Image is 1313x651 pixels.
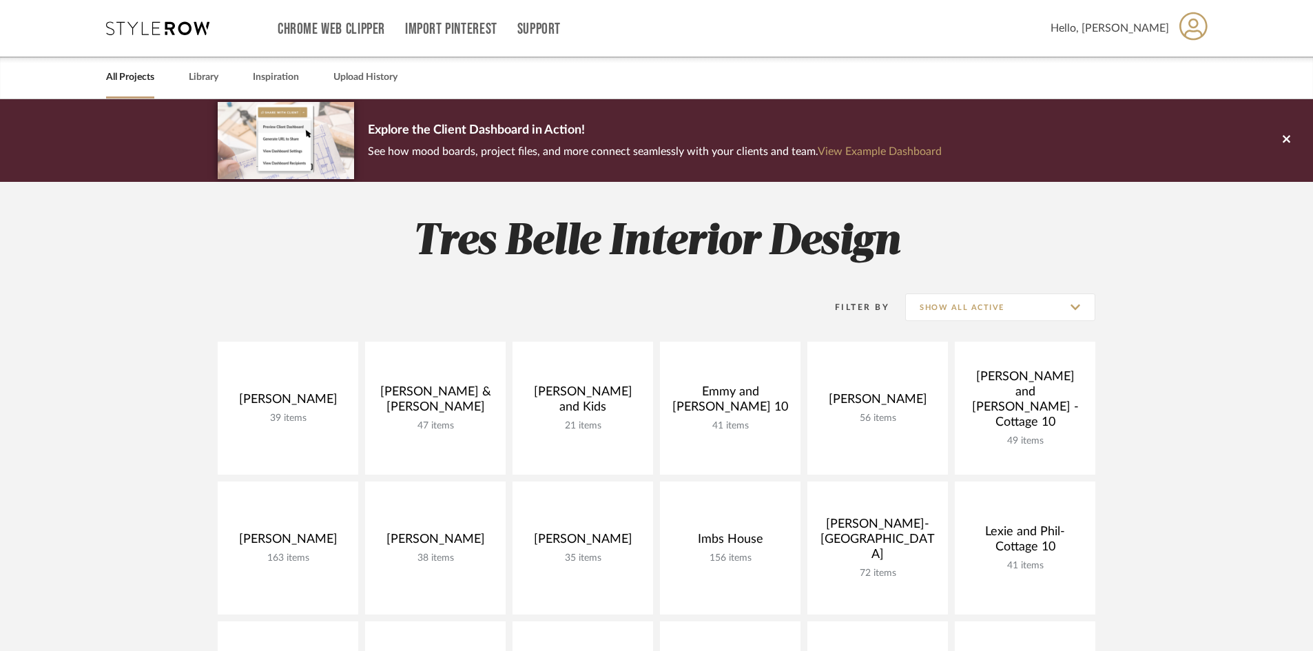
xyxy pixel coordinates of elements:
[1051,20,1169,37] span: Hello, [PERSON_NAME]
[253,68,299,87] a: Inspiration
[671,384,789,420] div: Emmy and [PERSON_NAME] 10
[817,300,889,314] div: Filter By
[818,392,937,413] div: [PERSON_NAME]
[368,142,942,161] p: See how mood boards, project files, and more connect seamlessly with your clients and team.
[524,552,642,564] div: 35 items
[229,532,347,552] div: [PERSON_NAME]
[671,532,789,552] div: Imbs House
[229,413,347,424] div: 39 items
[229,392,347,413] div: [PERSON_NAME]
[966,560,1084,572] div: 41 items
[218,102,354,178] img: d5d033c5-7b12-40c2-a960-1ecee1989c38.png
[671,552,789,564] div: 156 items
[524,532,642,552] div: [PERSON_NAME]
[368,120,942,142] p: Explore the Client Dashboard in Action!
[229,552,347,564] div: 163 items
[376,552,495,564] div: 38 items
[818,517,937,568] div: [PERSON_NAME]- [GEOGRAPHIC_DATA]
[161,216,1152,268] h2: Tres Belle Interior Design
[376,420,495,432] div: 47 items
[189,68,218,87] a: Library
[818,413,937,424] div: 56 items
[524,420,642,432] div: 21 items
[524,384,642,420] div: [PERSON_NAME] and Kids
[966,369,1084,435] div: [PERSON_NAME] and [PERSON_NAME] -Cottage 10
[405,23,497,35] a: Import Pinterest
[333,68,397,87] a: Upload History
[376,384,495,420] div: [PERSON_NAME] & [PERSON_NAME]
[376,532,495,552] div: [PERSON_NAME]
[106,68,154,87] a: All Projects
[966,435,1084,447] div: 49 items
[517,23,561,35] a: Support
[818,568,937,579] div: 72 items
[818,146,942,157] a: View Example Dashboard
[671,420,789,432] div: 41 items
[966,524,1084,560] div: Lexie and Phil-Cottage 10
[278,23,385,35] a: Chrome Web Clipper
